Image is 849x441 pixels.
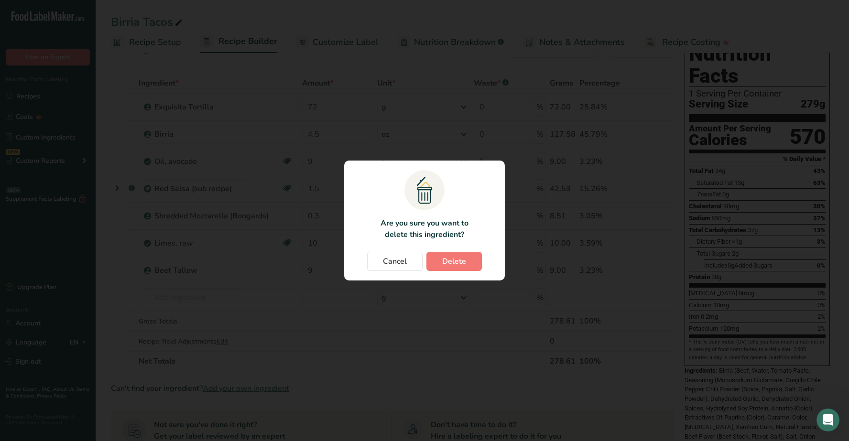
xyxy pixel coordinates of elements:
[426,252,482,271] button: Delete
[375,217,474,240] p: Are you sure you want to delete this ingredient?
[383,256,407,267] span: Cancel
[442,256,466,267] span: Delete
[816,409,839,431] iframe: Intercom live chat
[367,252,423,271] button: Cancel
